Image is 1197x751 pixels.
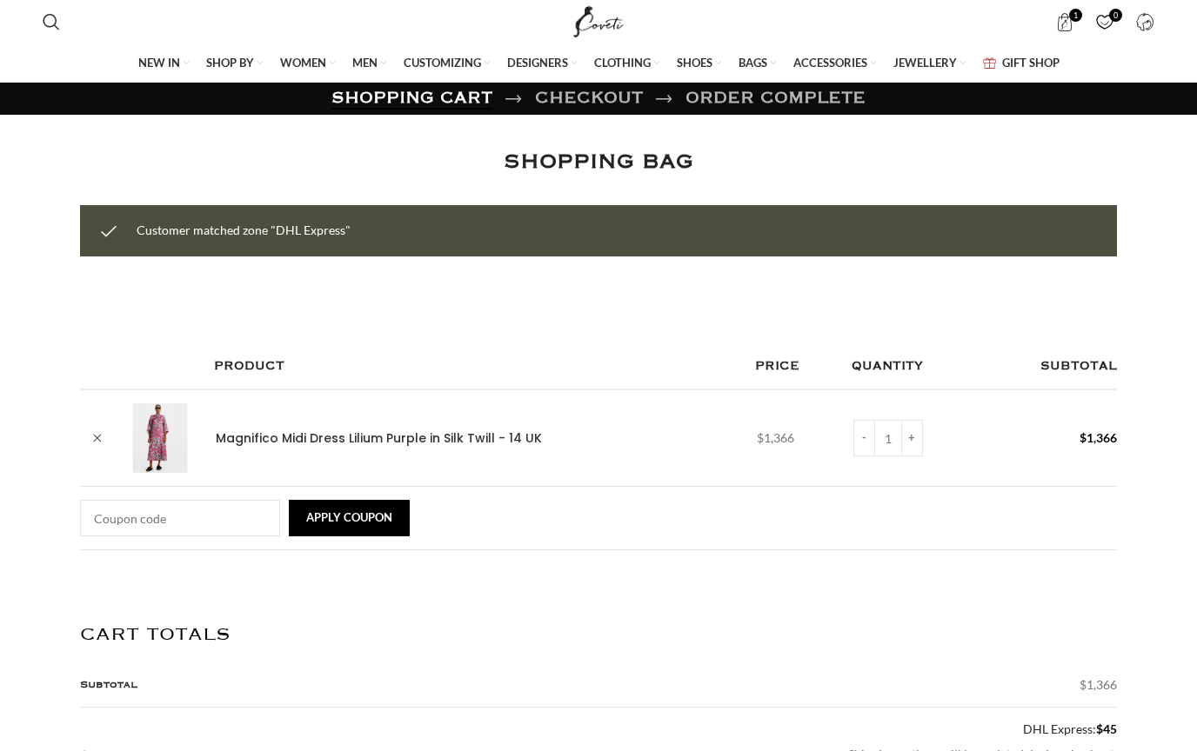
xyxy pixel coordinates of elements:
[34,45,1162,82] div: Main navigation
[685,83,866,114] span: Order complete
[34,4,69,39] a: Search
[535,92,643,104] span: Checkout
[570,13,628,28] a: Site logo
[1087,4,1123,39] a: 0
[404,45,490,82] a: CUSTOMIZING
[793,45,876,82] a: ACCESSORIES
[901,420,923,456] input: +
[138,55,180,70] span: NEW IN
[331,83,492,114] a: Shopping cart
[793,55,867,70] span: ACCESSORIES
[594,45,659,82] a: CLOTHING
[1109,9,1122,22] span: 0
[893,55,957,70] span: JEWELLERY
[1080,430,1087,445] span: $
[1002,55,1060,70] span: GIFT SHOP
[138,45,189,82] a: NEW IN
[843,343,984,389] th: Quantity
[125,403,195,473] img: Magnifico Midi Dress Lilium Purple in Silk Twill - 14 UK
[280,55,326,70] span: WOMEN
[757,430,794,445] bdi: 1,366
[983,45,1060,82] a: GIFT SHOP
[84,425,110,451] a: Remove Magnifico Midi Dress Lilium Purple in Silk Twill - 14 UK from cart
[984,343,1117,389] th: Subtotal
[352,45,386,82] a: MEN
[594,55,651,70] span: CLOTHING
[507,55,568,70] span: DESIGNERS
[893,45,966,82] a: JEWELLERY
[875,420,901,456] input: Product quantity
[206,45,263,82] a: SHOP BY
[757,430,764,445] span: $
[205,343,746,389] th: Product
[80,500,280,536] input: Coupon code
[1069,9,1082,22] span: 1
[983,57,996,69] img: GiftBag
[853,420,875,456] input: -
[504,145,693,179] h1: SHOPPING BAG
[289,721,1117,738] label: DHL Express:
[80,624,1117,646] h2: Cart totals
[739,55,767,70] span: BAGS
[289,500,410,536] button: Apply coupon
[280,45,335,82] a: WOMEN
[677,55,712,70] span: SHOES
[746,343,843,389] th: Price
[507,45,577,82] a: DESIGNERS
[1096,721,1103,736] span: $
[1080,677,1087,692] span: $
[1080,677,1117,692] bdi: 1,366
[1047,4,1083,39] a: 1
[216,430,542,448] a: Magnifico Midi Dress Lilium Purple in Silk Twill - 14 UK
[80,663,278,707] th: Subtotal
[677,45,721,82] a: SHOES
[1080,430,1117,445] bdi: 1,366
[404,55,481,70] span: CUSTOMIZING
[1096,721,1117,736] bdi: 45
[1087,4,1123,39] div: My Wishlist
[80,205,1117,256] div: Customer matched zone "DHL Express"
[352,55,378,70] span: MEN
[331,92,492,104] span: Shopping cart
[535,83,643,114] a: Checkout
[206,55,254,70] span: SHOP BY
[739,45,776,82] a: BAGS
